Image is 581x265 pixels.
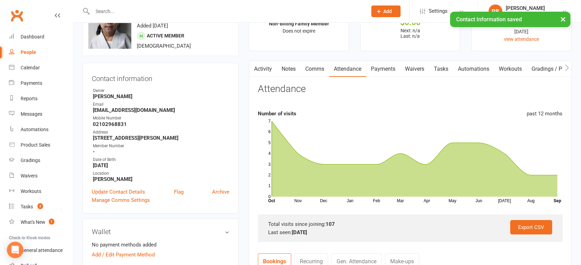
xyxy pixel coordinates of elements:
div: Date of Birth [93,157,229,163]
div: Gradings [21,158,40,163]
div: Product Sales [21,142,50,148]
a: Notes [277,61,300,77]
strong: 107 [326,221,335,227]
div: Last seen: [268,228,552,237]
a: Activity [249,61,277,77]
a: Manage Comms Settings [92,196,150,204]
span: 1 [49,219,54,224]
span: Active member [147,33,184,38]
div: Owner [93,88,229,94]
a: Attendance [329,61,366,77]
div: Messages [21,111,42,117]
div: Address [93,129,229,136]
a: Dashboard [9,29,73,45]
span: Add [383,9,392,14]
div: Member Number [93,143,229,149]
a: Archive [212,188,229,196]
div: Warrior Taekwon-Do [506,11,549,18]
strong: [DATE] [292,229,307,235]
a: Tasks 3 [9,199,73,215]
a: Calendar [9,60,73,76]
input: Search... [90,7,362,16]
span: [DEMOGRAPHIC_DATA] [137,43,191,49]
a: Product Sales [9,137,73,153]
a: Payments [9,76,73,91]
a: Clubworx [8,7,25,24]
div: Mobile Number [93,115,229,122]
a: Update Contact Details [92,188,145,196]
button: × [557,12,569,26]
h3: Attendance [258,84,306,94]
div: Workouts [21,188,41,194]
span: 3 [37,203,43,209]
div: Reports [21,96,37,101]
a: Messages [9,106,73,122]
strong: - [93,149,229,155]
button: Add [371,5,401,17]
div: Contact Information saved [450,12,570,27]
div: Total visits since joining: [268,220,552,228]
div: Automations [21,127,48,132]
p: Next: n/a Last: n/a [367,28,454,39]
div: Tasks [21,204,33,209]
span: Settings [429,3,448,19]
div: [PERSON_NAME] [506,5,549,11]
div: past 12 months [527,110,562,118]
a: Reports [9,91,73,106]
a: Flag [174,188,184,196]
div: RB [489,4,502,18]
a: view attendance [504,36,539,42]
a: Automations [9,122,73,137]
a: Payments [366,61,400,77]
div: Email [93,101,229,108]
strong: [PERSON_NAME] [93,93,229,100]
strong: Number of visits [258,111,296,117]
div: What's New [21,219,45,225]
div: Dashboard [21,34,44,39]
strong: [STREET_ADDRESS][PERSON_NAME] [93,135,229,141]
strong: [EMAIL_ADDRESS][DOMAIN_NAME] [93,107,229,113]
a: Workouts [494,61,527,77]
a: Waivers [400,61,429,77]
div: Location [93,170,229,177]
a: Add / Edit Payment Method [92,251,155,259]
a: General attendance kiosk mode [9,243,73,258]
a: Workouts [9,184,73,199]
div: [DATE] [478,28,565,35]
div: People [21,49,36,55]
a: Waivers [9,168,73,184]
strong: 02102968831 [93,121,229,127]
h3: Wallet [92,228,229,235]
a: Tasks [429,61,453,77]
strong: [PERSON_NAME] [93,176,229,182]
div: Waivers [21,173,37,178]
li: No payment methods added [92,241,229,249]
div: Open Intercom Messenger [7,242,23,258]
div: General attendance [21,247,63,253]
a: Gradings [9,153,73,168]
strong: [DATE] [93,162,229,169]
a: Comms [300,61,329,77]
span: Does not expire [283,28,315,34]
div: Calendar [21,65,40,70]
h3: Contact information [92,72,229,82]
a: Export CSV [510,220,552,234]
div: Payments [21,80,42,86]
a: What's New1 [9,215,73,230]
a: Automations [453,61,494,77]
a: People [9,45,73,60]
